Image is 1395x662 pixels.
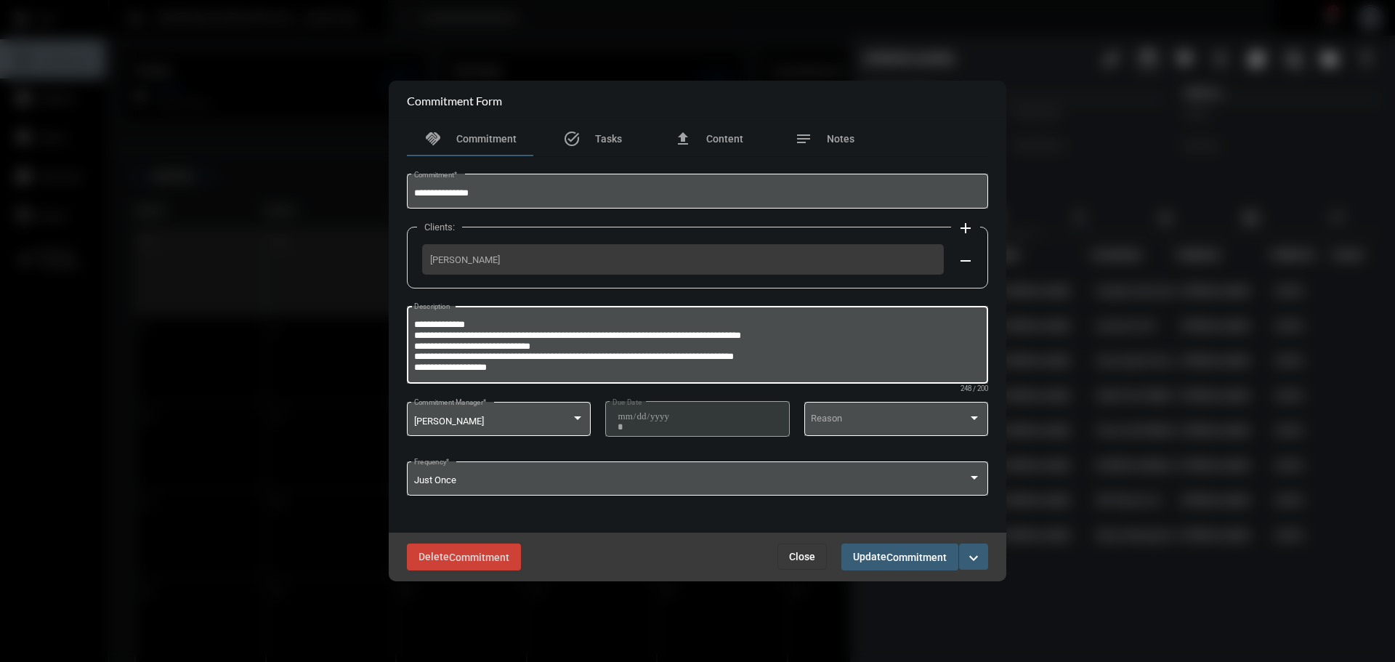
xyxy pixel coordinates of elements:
[841,544,958,570] button: UpdateCommitment
[456,133,517,145] span: Commitment
[957,252,974,270] mat-icon: remove
[424,130,442,148] mat-icon: handshake
[827,133,854,145] span: Notes
[563,130,581,148] mat-icon: task_alt
[957,219,974,237] mat-icon: add
[777,544,827,570] button: Close
[886,552,947,563] span: Commitment
[417,222,462,233] label: Clients:
[414,416,484,427] span: [PERSON_NAME]
[430,254,936,265] span: [PERSON_NAME]
[706,133,743,145] span: Content
[449,552,509,563] span: Commitment
[965,549,982,567] mat-icon: expand_more
[407,94,502,108] h2: Commitment Form
[674,130,692,148] mat-icon: file_upload
[853,551,947,562] span: Update
[789,551,815,562] span: Close
[961,385,988,393] mat-hint: 248 / 200
[414,475,456,485] span: Just Once
[595,133,622,145] span: Tasks
[795,130,812,148] mat-icon: notes
[418,551,509,562] span: Delete
[407,544,521,570] button: DeleteCommitment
